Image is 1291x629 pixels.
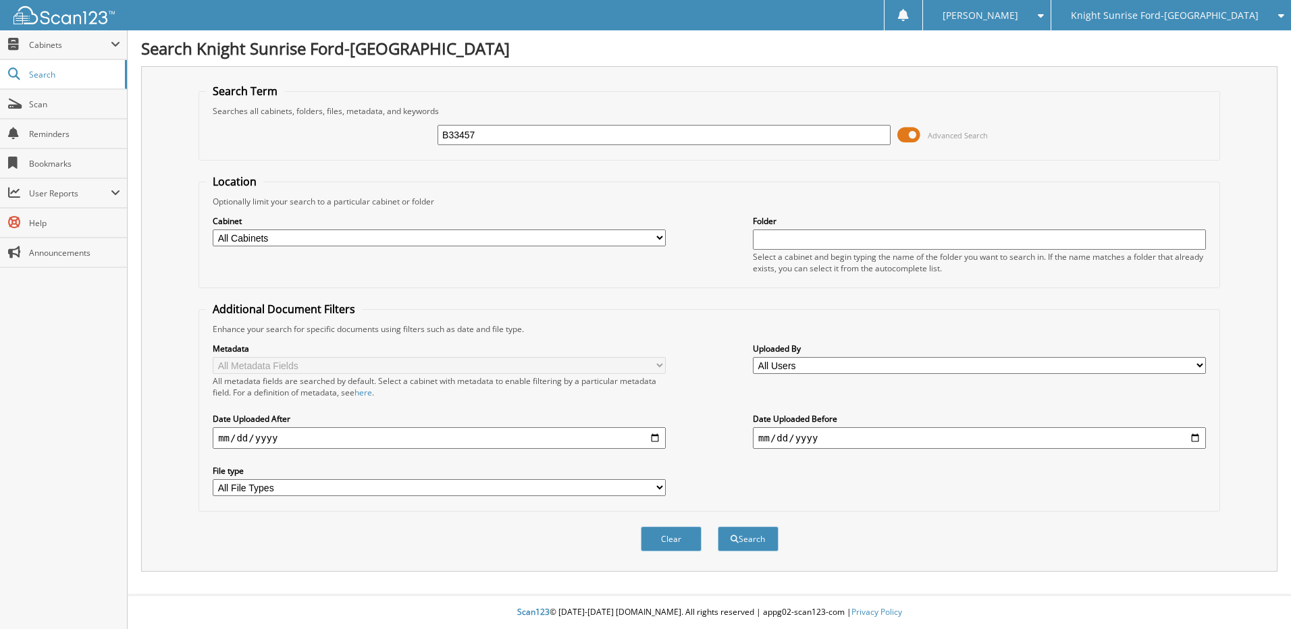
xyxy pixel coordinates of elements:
[1223,564,1291,629] iframe: Chat Widget
[213,343,666,354] label: Metadata
[29,99,120,110] span: Scan
[29,217,120,229] span: Help
[718,526,779,551] button: Search
[206,105,1213,117] div: Searches all cabinets, folders, files, metadata, and keywords
[14,6,115,24] img: scan123-logo-white.svg
[213,465,666,476] label: File type
[753,343,1206,354] label: Uploaded By
[1071,11,1259,20] span: Knight Sunrise Ford-[GEOGRAPHIC_DATA]
[213,413,666,425] label: Date Uploaded After
[928,130,988,140] span: Advanced Search
[354,387,372,398] a: here
[206,174,263,189] legend: Location
[517,606,550,618] span: Scan123
[128,596,1291,629] div: © [DATE]-[DATE] [DOMAIN_NAME]. All rights reserved | appg02-scan123-com |
[213,375,666,398] div: All metadata fields are searched by default. Select a cabinet with metadata to enable filtering b...
[29,158,120,169] span: Bookmarks
[29,39,111,51] span: Cabinets
[29,128,120,140] span: Reminders
[29,188,111,199] span: User Reports
[753,251,1206,274] div: Select a cabinet and begin typing the name of the folder you want to search in. If the name match...
[851,606,902,618] a: Privacy Policy
[753,215,1206,227] label: Folder
[29,69,118,80] span: Search
[753,413,1206,425] label: Date Uploaded Before
[943,11,1018,20] span: [PERSON_NAME]
[641,526,702,551] button: Clear
[213,427,666,449] input: start
[206,323,1213,335] div: Enhance your search for specific documents using filters such as date and file type.
[206,302,362,317] legend: Additional Document Filters
[213,215,666,227] label: Cabinet
[206,196,1213,207] div: Optionally limit your search to a particular cabinet or folder
[753,427,1206,449] input: end
[141,37,1277,59] h1: Search Knight Sunrise Ford-[GEOGRAPHIC_DATA]
[206,84,284,99] legend: Search Term
[29,247,120,258] span: Announcements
